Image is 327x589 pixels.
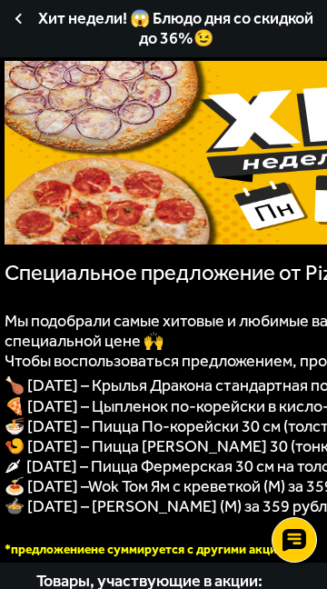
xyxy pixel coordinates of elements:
[91,542,299,557] span: не суммируется с другими акциями
[5,542,91,557] span: *предложение
[5,476,88,496] span: 🍝 [DATE] –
